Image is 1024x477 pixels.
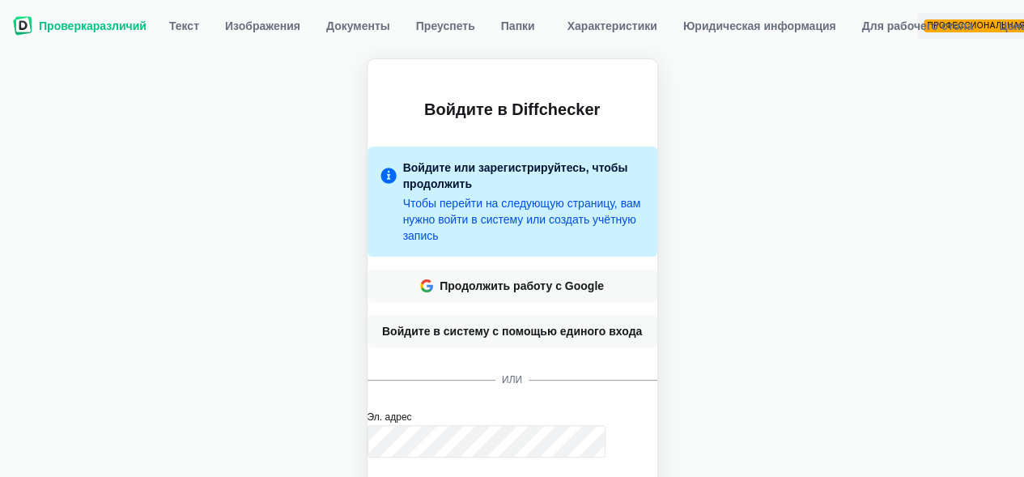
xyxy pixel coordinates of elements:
[852,13,983,39] a: Для рабочего стола
[368,425,606,458] input: Эл. адрес
[403,161,628,190] ya-tr-span: Войдите или зарегистрируйтесь, чтобы продолжить
[424,100,600,118] ya-tr-span: Войдите в Diffchecker
[558,13,667,39] a: Характеристики
[169,19,199,32] ya-tr-span: Текст
[368,315,657,347] a: Войдите в систему с помощью единого входа
[225,19,300,32] ya-tr-span: Изображения
[382,325,642,338] ya-tr-span: Войдите в систему с помощью единого входа
[13,13,147,39] a: Проверкаразличий
[673,13,846,39] a: Юридическая информация
[501,19,535,32] ya-tr-span: Папки
[567,19,657,32] ya-tr-span: Характеристики
[368,411,412,423] ya-tr-span: Эл. адрес
[13,16,32,36] img: Логотип Diffchecker
[317,13,400,39] a: Документы
[39,19,147,32] ya-tr-span: Проверкаразличий
[862,19,973,32] ya-tr-span: Для рабочего стола
[683,19,836,32] ya-tr-span: Юридическая информация
[215,13,310,39] a: Изображения
[491,13,545,39] button: Папки
[368,270,657,302] button: Продолжить работу с Google
[403,197,641,242] ya-tr-span: Чтобы перейти на следующую страницу, вам нужно войти в систему или создать учётную запись
[406,13,485,39] a: Преуспеть
[159,13,209,39] a: Текст
[502,373,522,386] ya-tr-span: или
[326,19,390,32] ya-tr-span: Документы
[416,19,475,32] ya-tr-span: Преуспеть
[440,279,604,292] ya-tr-span: Продолжить работу с Google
